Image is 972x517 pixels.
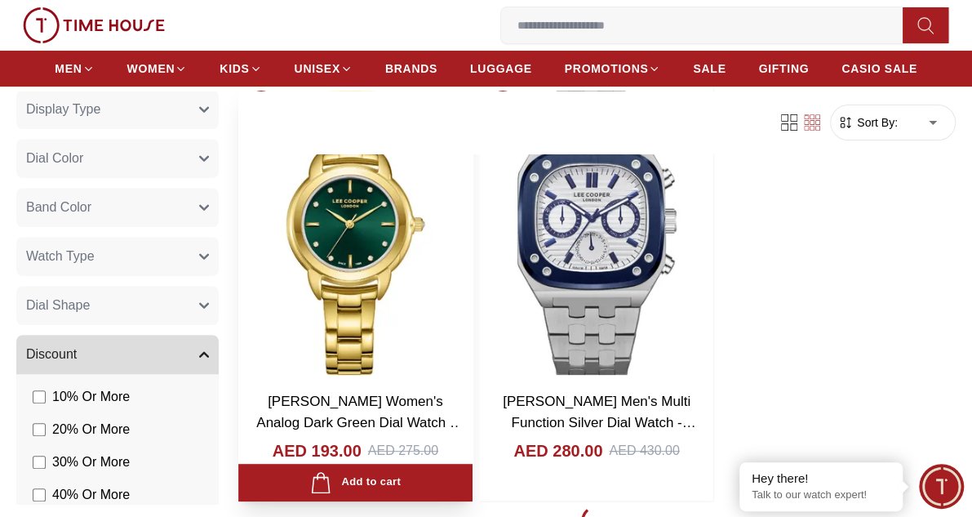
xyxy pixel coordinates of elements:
[368,441,438,461] div: AED 275.00
[295,60,340,77] span: UNISEX
[26,345,77,364] span: Discount
[837,114,898,131] button: Sort By:
[52,485,130,505] span: 40 % Or More
[26,100,100,119] span: Display Type
[513,439,602,462] h4: AED 280.00
[295,54,353,83] a: UNISEX
[23,7,165,43] img: ...
[26,247,95,266] span: Watch Type
[480,84,714,381] img: Lee Cooper Men's Multi Function Silver Dial Watch - LC08023.390
[52,420,130,439] span: 20 % Or More
[752,488,890,502] p: Talk to our watch expert!
[238,84,473,381] img: Lee Cooper Women's Analog Dark Green Dial Watch - LC08024.170
[470,60,532,77] span: LUGGAGE
[752,470,890,487] div: Hey there!
[758,60,809,77] span: GIFTING
[55,60,82,77] span: MEN
[841,60,917,77] span: CASIO SALE
[609,441,679,461] div: AED 430.00
[26,149,83,168] span: Dial Color
[385,54,437,83] a: BRANDS
[52,387,130,407] span: 10 % Or More
[565,54,661,83] a: PROMOTIONS
[33,488,46,501] input: 40% Or More
[273,439,362,462] h4: AED 193.00
[16,90,219,129] button: Display Type
[693,54,726,83] a: SALE
[693,60,726,77] span: SALE
[26,198,91,217] span: Band Color
[220,60,249,77] span: KIDS
[486,91,519,123] span: 35 %
[33,456,46,469] input: 30% Or More
[565,60,649,77] span: PROMOTIONS
[55,54,94,83] a: MEN
[245,91,277,123] span: 30 %
[127,54,188,83] a: WOMEN
[16,188,219,227] button: Band Color
[220,54,261,83] a: KIDS
[854,114,898,131] span: Sort By:
[16,139,219,178] button: Dial Color
[503,394,696,451] a: [PERSON_NAME] Men's Multi Function Silver Dial Watch - LC08023.390
[310,472,401,494] div: Add to cart
[16,286,219,325] button: Dial Shape
[33,423,46,436] input: 20% Or More
[52,452,130,472] span: 30 % Or More
[33,390,46,403] input: 10% Or More
[385,60,437,77] span: BRANDS
[16,335,219,374] button: Discount
[26,296,90,315] span: Dial Shape
[758,54,809,83] a: GIFTING
[238,464,473,502] button: Add to cart
[841,54,917,83] a: CASIO SALE
[919,464,964,509] div: Chat Widget
[470,54,532,83] a: LUGGAGE
[16,237,219,276] button: Watch Type
[256,394,464,451] a: [PERSON_NAME] Women's Analog Dark Green Dial Watch - LC08024.170
[127,60,175,77] span: WOMEN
